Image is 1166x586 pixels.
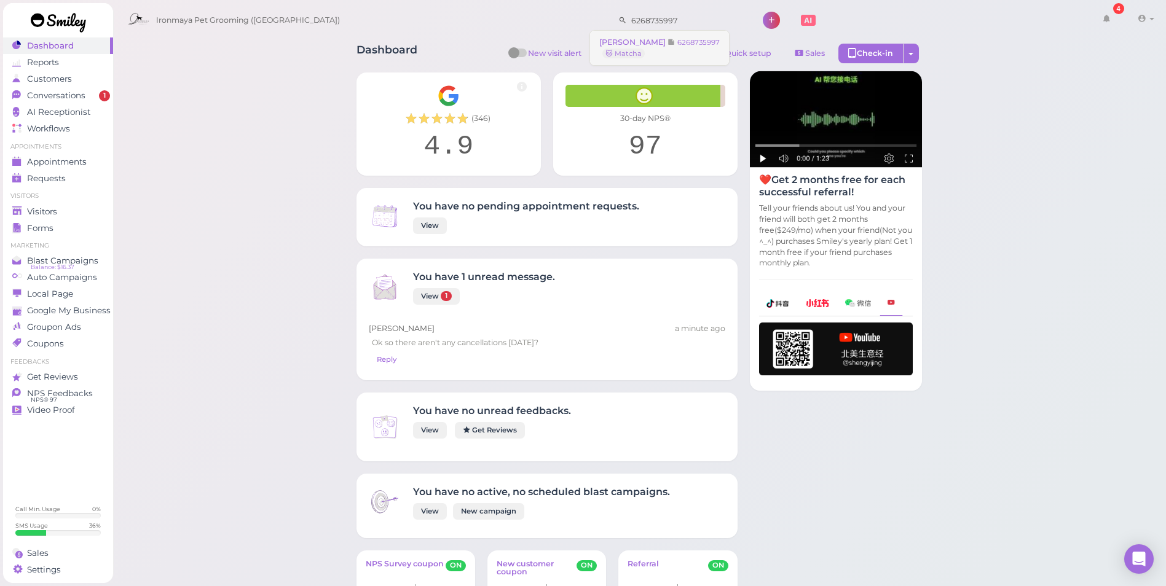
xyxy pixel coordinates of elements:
[599,37,668,47] span: [PERSON_NAME]
[369,351,404,368] a: Reply
[27,256,98,266] span: Blast Campaigns
[3,252,113,269] a: Blast Campaigns Balance: $16.37
[585,44,651,63] button: Notes 1
[845,299,871,307] img: wechat-a99521bb4f7854bbf8f190d1356e2cdb.png
[3,561,113,578] a: Settings
[455,422,525,439] a: Get Reviews
[528,48,581,66] span: New visit alert
[413,503,447,520] a: View
[356,44,417,66] h1: Dashboard
[805,49,825,58] span: Sales
[27,206,57,217] span: Visitors
[89,522,101,529] div: 36 %
[413,486,670,498] h4: You have no active, no scheduled blast campaigns.
[3,170,113,187] a: Requests
[27,107,90,117] span: AI Receptionist
[3,192,113,200] li: Visitors
[441,291,452,301] span: 1
[369,200,401,232] img: Inbox
[3,143,113,151] li: Appointments
[27,223,53,233] span: Forms
[675,323,725,334] div: 10/10 10:50am
[27,388,93,399] span: NPS Feedbacks
[3,319,113,335] a: Groupon Ads
[3,120,113,137] a: Workflows
[3,385,113,402] a: NPS Feedbacks NPS® 97
[413,217,447,234] a: View
[156,3,340,37] span: Ironmaya Pet Grooming ([GEOGRAPHIC_DATA])
[668,37,677,47] span: Note
[27,289,73,299] span: Local Page
[806,299,829,307] img: xhs-786d23addd57f6a2be217d5a65f4ab6b.png
[369,411,401,443] img: Inbox
[369,130,529,163] div: 4.9
[369,486,401,518] img: Inbox
[3,357,113,366] li: Feedbacks
[628,560,659,578] a: Referral
[704,44,782,63] a: Quick setup
[3,154,113,170] a: Appointments
[369,323,725,334] div: [PERSON_NAME]
[27,565,61,575] span: Settings
[31,395,57,405] span: NPS® 97
[3,286,113,302] a: Local Page
[413,200,639,212] h4: You have no pending appointment requests.
[413,271,555,283] h4: You have 1 unread message.
[1124,544,1154,574] div: Open Intercom Messenger
[3,402,113,418] a: Video Proof
[27,372,78,382] span: Get Reviews
[3,269,113,286] a: Auto Campaigns
[3,203,113,220] a: Visitors
[471,113,490,124] span: ( 346 )
[27,405,75,415] span: Video Proof
[27,548,49,558] span: Sales
[3,335,113,352] a: Coupons
[3,87,113,104] a: Conversations 1
[602,49,645,58] a: 🐱 Matcha
[565,113,725,124] div: 30-day NPS®
[3,545,113,561] a: Sales
[785,44,835,63] a: Sales
[3,54,113,71] a: Reports
[27,157,87,167] span: Appointments
[627,10,746,30] input: Search customer
[759,203,913,268] p: Tell your friends about us! You and your friend will both get 2 months free($249/mo) when your fr...
[708,560,728,571] span: ON
[27,41,74,51] span: Dashboard
[3,220,113,236] a: Forms
[27,90,85,101] span: Conversations
[577,560,597,571] span: ON
[27,173,66,184] span: Requests
[27,272,97,283] span: Auto Campaigns
[15,505,60,513] div: Call Min. Usage
[413,422,447,439] a: View
[438,85,460,107] img: Google__G__Logo-edd0e34f60d7ca4a2f4ece79cff21ae3.svg
[27,57,59,68] span: Reports
[497,560,577,578] a: New customer coupon
[27,322,81,332] span: Groupon Ads
[766,299,790,308] img: douyin-2727e60b7b0d5d1bbe969c21619e8014.png
[99,90,110,101] span: 1
[92,505,101,513] div: 0 %
[1113,3,1124,14] div: 4
[366,560,444,578] a: NPS Survey coupon
[3,369,113,385] a: Get Reviews
[759,322,913,375] img: youtube-h-92280983ece59b2848f85fc261e8ffad.png
[15,522,48,529] div: SMS Usage
[27,123,70,134] span: Workflows
[413,405,571,416] h4: You have no unread feedbacks.
[565,130,725,163] div: 97
[3,71,113,87] a: Customers
[413,288,460,305] a: View 1
[27,74,72,84] span: Customers
[3,302,113,319] a: Google My Business
[750,71,922,168] img: AI receptionist
[677,38,720,47] small: 6268735997
[3,241,113,250] li: Marketing
[369,271,401,303] img: Inbox
[369,334,725,351] div: Ok so there aren't any cancellations [DATE]?
[453,503,524,520] a: New campaign
[27,305,111,316] span: Google My Business
[31,262,74,272] span: Balance: $16.37
[838,44,904,63] div: Check-in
